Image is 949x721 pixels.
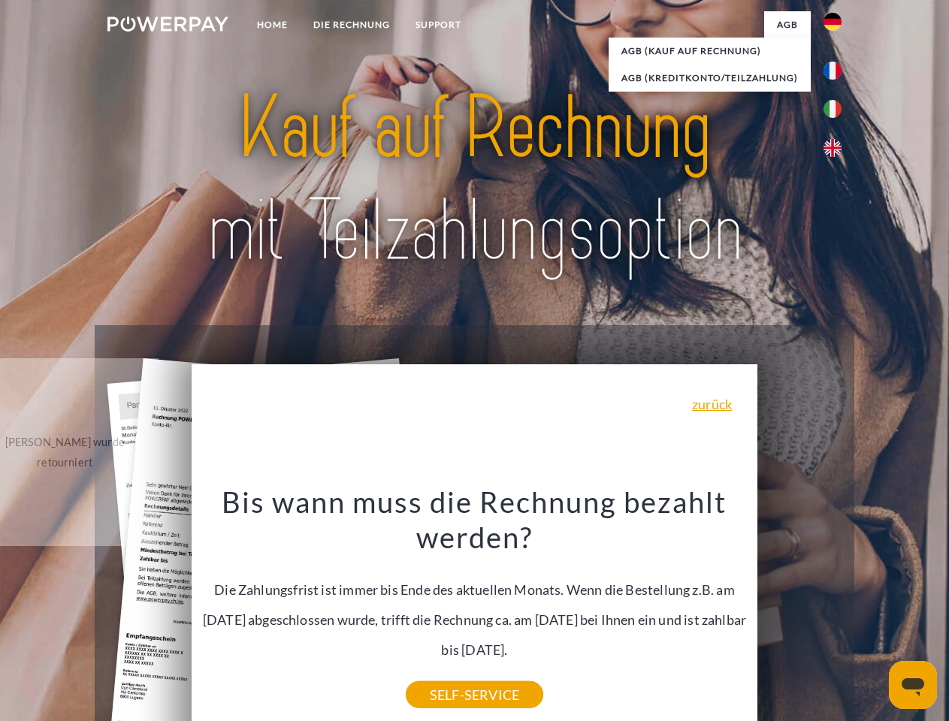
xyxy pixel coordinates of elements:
[406,681,543,708] a: SELF-SERVICE
[201,484,749,695] div: Die Zahlungsfrist ist immer bis Ende des aktuellen Monats. Wenn die Bestellung z.B. am [DATE] abg...
[107,17,228,32] img: logo-powerpay-white.svg
[824,62,842,80] img: fr
[201,484,749,556] h3: Bis wann muss die Rechnung bezahlt werden?
[403,11,474,38] a: SUPPORT
[609,38,811,65] a: AGB (Kauf auf Rechnung)
[144,72,805,288] img: title-powerpay_de.svg
[824,13,842,31] img: de
[692,397,732,411] a: zurück
[301,11,403,38] a: DIE RECHNUNG
[609,65,811,92] a: AGB (Kreditkonto/Teilzahlung)
[244,11,301,38] a: Home
[889,661,937,709] iframe: Schaltfläche zum Öffnen des Messaging-Fensters
[824,139,842,157] img: en
[764,11,811,38] a: agb
[824,100,842,118] img: it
